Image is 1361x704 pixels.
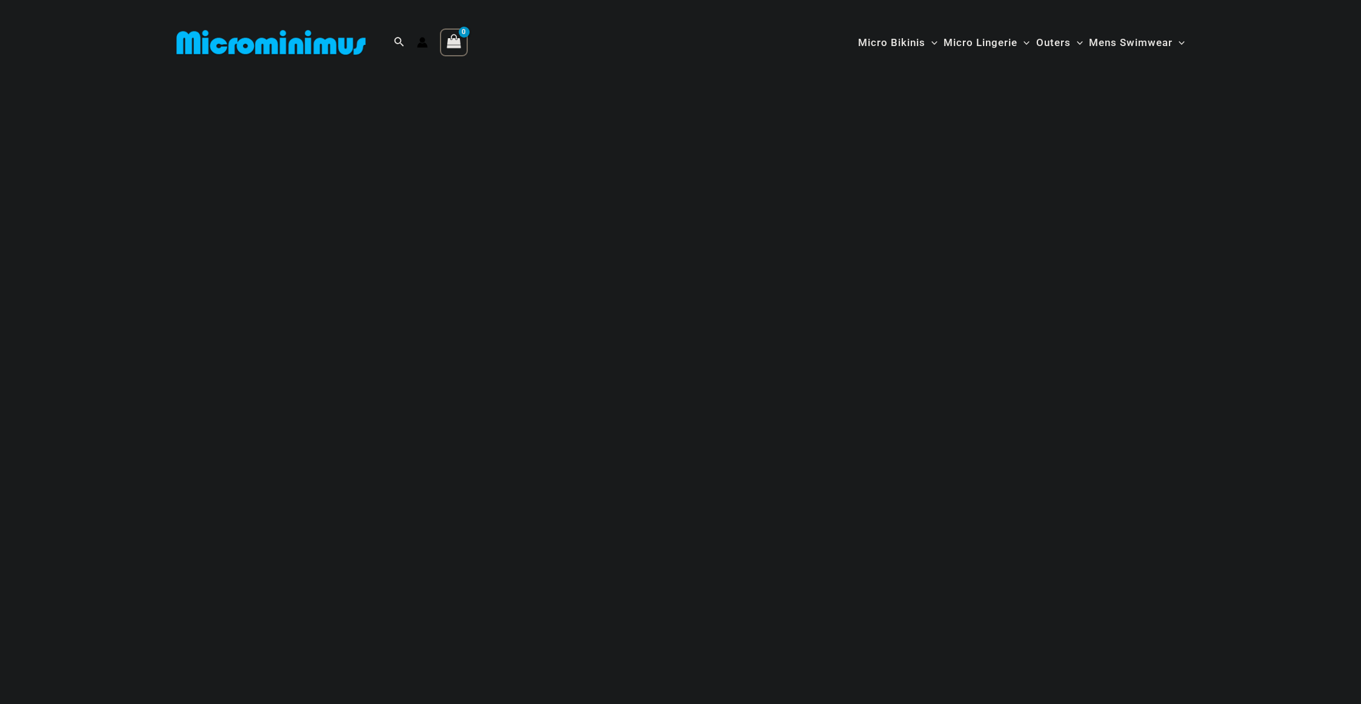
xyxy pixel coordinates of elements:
a: View Shopping Cart, empty [440,28,468,56]
span: Menu Toggle [1071,27,1083,58]
a: Account icon link [417,37,428,48]
a: Search icon link [394,35,405,50]
img: MM SHOP LOGO FLAT [171,29,371,56]
span: Menu Toggle [1017,27,1030,58]
a: Micro BikinisMenu ToggleMenu Toggle [855,24,940,61]
span: Mens Swimwear [1089,27,1173,58]
nav: Site Navigation [853,22,1190,63]
a: Micro LingerieMenu ToggleMenu Toggle [940,24,1033,61]
a: OutersMenu ToggleMenu Toggle [1033,24,1086,61]
span: Micro Lingerie [943,27,1017,58]
span: Outers [1036,27,1071,58]
span: Menu Toggle [1173,27,1185,58]
span: Micro Bikinis [858,27,925,58]
span: Menu Toggle [925,27,937,58]
a: Mens SwimwearMenu ToggleMenu Toggle [1086,24,1188,61]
